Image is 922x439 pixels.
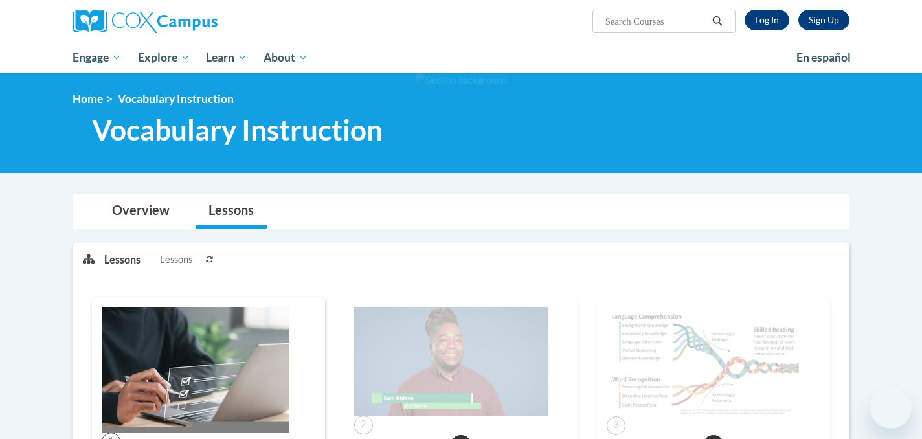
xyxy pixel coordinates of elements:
[745,10,789,30] a: Log In
[708,14,727,29] button: Search
[92,113,383,147] span: Vocabulary Instruction
[870,387,912,429] iframe: Button to launch messaging window
[607,307,801,416] img: Course Image
[354,307,548,416] img: Course Image
[99,194,183,229] a: Overview
[138,50,190,65] span: Explore
[607,416,625,435] span: 3
[73,92,103,106] a: Home
[129,43,198,73] a: Explore
[73,10,319,33] a: Cox Campus
[102,307,289,433] img: Course Image
[604,14,708,29] input: Search Courses
[197,43,255,73] a: Learn
[796,51,851,64] span: En español
[206,50,247,65] span: Learn
[264,50,308,65] span: About
[73,10,218,33] img: Cox Campus
[160,253,192,267] span: Lessons
[255,43,316,73] a: About
[53,43,869,73] div: Main menu
[73,50,121,65] span: Engage
[798,10,849,30] a: Register
[354,416,373,434] span: 2
[415,73,507,87] img: Section background
[196,194,267,229] a: Lessons
[104,253,141,267] p: Lessons
[788,44,859,71] a: En español
[118,92,234,106] span: Vocabulary Instruction
[64,43,129,73] a: Engage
